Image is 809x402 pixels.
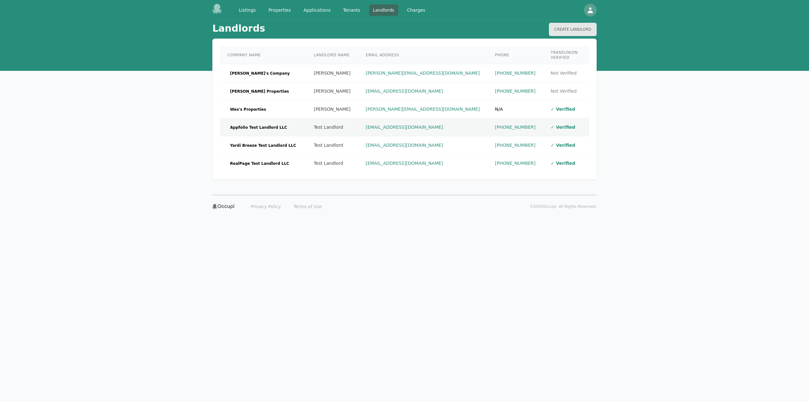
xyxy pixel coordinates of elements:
td: Test Landlord [306,154,358,172]
th: TransUnion Verified [543,46,586,64]
a: Properties [265,4,295,16]
span: Appfolio Test Landlord LLC [228,124,289,131]
a: [EMAIL_ADDRESS][DOMAIN_NAME] [366,143,443,148]
a: [PERSON_NAME][EMAIL_ADDRESS][DOMAIN_NAME] [366,71,480,76]
a: Tenants [339,4,364,16]
a: Privacy Policy [247,201,285,212]
a: [EMAIL_ADDRESS][DOMAIN_NAME] [366,89,443,94]
th: Company Name [220,46,306,64]
td: [PERSON_NAME] [306,64,358,82]
span: ✓ Verified [551,107,575,112]
span: Not Verified [551,89,577,94]
h1: Landlords [212,23,265,36]
a: [EMAIL_ADDRESS][DOMAIN_NAME] [366,125,443,130]
td: [PERSON_NAME] [306,100,358,118]
a: [EMAIL_ADDRESS][DOMAIN_NAME] [366,161,443,166]
th: Phone [487,46,543,64]
a: Landlords [369,4,398,16]
a: Charges [403,4,429,16]
a: [PHONE_NUMBER] [495,89,535,94]
a: [PERSON_NAME][EMAIL_ADDRESS][DOMAIN_NAME] [366,107,480,112]
a: [PHONE_NUMBER] [495,71,535,76]
span: [PERSON_NAME]'s Company [228,70,292,77]
span: ✓ Verified [551,161,575,166]
th: Email Address [358,46,487,64]
a: [PHONE_NUMBER] [495,125,535,130]
td: N/A [487,100,543,118]
button: Create Landlord [549,23,597,36]
td: Test Landlord [306,118,358,136]
td: Test Landlord [306,136,358,154]
span: Wes's Properties [228,106,269,113]
td: [PERSON_NAME] [306,82,358,100]
span: Yardi Breeze Test Landlord LLC [228,142,299,149]
a: Applications [300,4,334,16]
span: Not Verified [551,71,577,76]
a: Terms of Use [290,201,326,212]
span: [PERSON_NAME] Properties [228,88,291,95]
th: Landlord Name [306,46,358,64]
a: [PHONE_NUMBER] [495,161,535,166]
p: © 2025 Occupi. All Rights Reserved. [530,204,597,209]
span: RealPage Test Landlord LLC [228,160,292,167]
a: Listings [235,4,259,16]
span: ✓ Verified [551,125,575,130]
span: ✓ Verified [551,143,575,148]
a: [PHONE_NUMBER] [495,143,535,148]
